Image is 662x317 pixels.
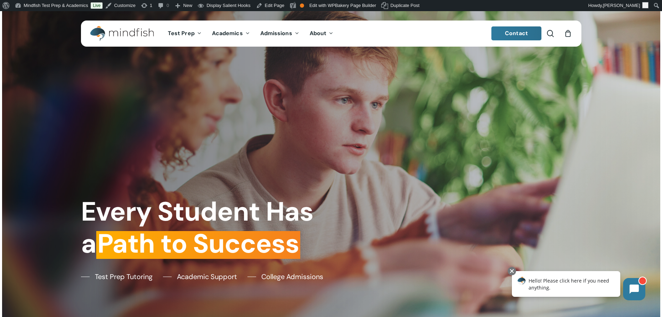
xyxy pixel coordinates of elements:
a: Test Prep Tutoring [81,271,153,282]
header: Main Menu [81,21,581,47]
a: Cart [564,30,572,37]
a: Admissions [255,31,304,37]
span: Admissions [260,30,292,37]
a: Academic Support [163,271,237,282]
span: Test Prep Tutoring [95,271,153,282]
span: Academic Support [177,271,237,282]
nav: Main Menu [163,21,338,47]
a: Contact [491,26,541,40]
iframe: Chatbot [505,266,652,307]
a: Test Prep [163,31,207,37]
span: College Admissions [261,271,323,282]
a: Live [91,2,103,9]
span: Test Prep [168,30,195,37]
a: About [304,31,339,37]
span: [PERSON_NAME] [603,3,640,8]
a: Academics [207,31,255,37]
span: About [310,30,327,37]
span: Contact [505,30,528,37]
h1: Every Student Has a [81,196,326,260]
em: Path to Success [96,226,300,261]
a: College Admissions [247,271,323,282]
div: OK [300,3,304,8]
span: Academics [212,30,243,37]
